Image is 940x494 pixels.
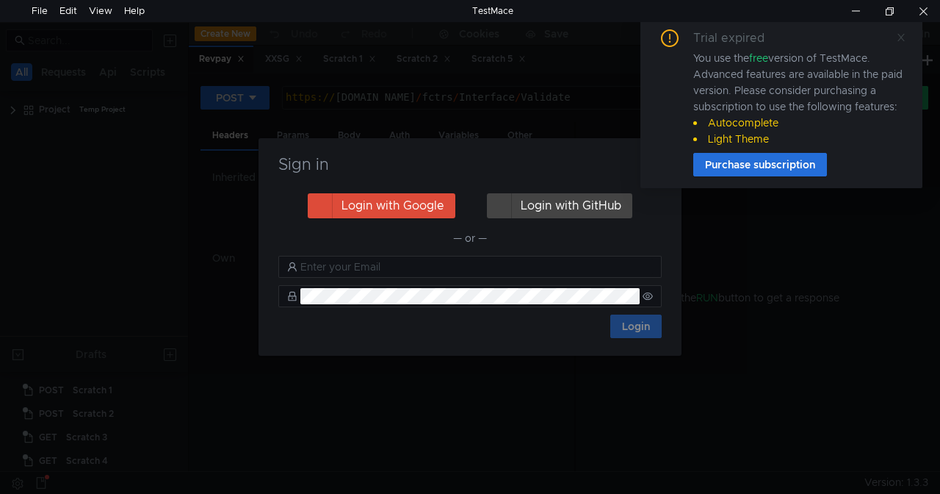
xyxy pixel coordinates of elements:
li: Autocomplete [693,115,905,131]
div: Trial expired [693,29,782,47]
li: Light Theme [693,131,905,147]
div: You use the version of TestMace. Advanced features are available in the paid version. Please cons... [693,50,905,147]
button: Login with GitHub [487,193,632,218]
h3: Sign in [276,156,664,173]
button: Login with Google [308,193,455,218]
input: Enter your Email [300,259,653,275]
span: free [749,51,768,65]
button: Purchase subscription [693,153,827,176]
div: — or — [278,229,662,247]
